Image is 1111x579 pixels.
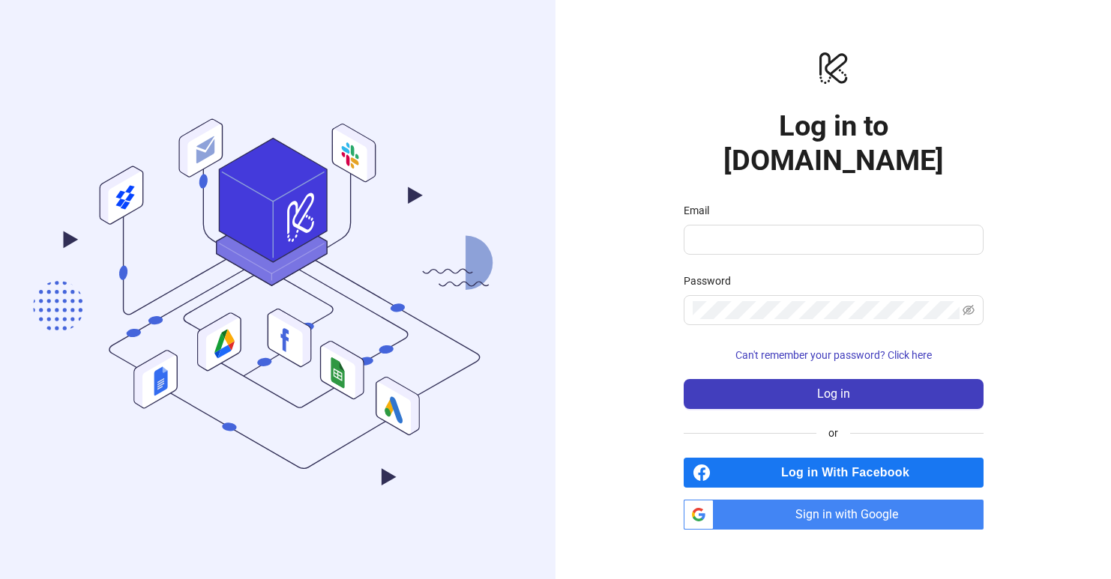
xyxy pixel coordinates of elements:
a: Log in With Facebook [684,458,984,488]
a: Sign in with Google [684,500,984,530]
span: Can't remember your password? Click here [735,349,932,361]
input: Password [693,301,960,319]
label: Password [684,273,741,289]
a: Can't remember your password? Click here [684,349,984,361]
button: Can't remember your password? Click here [684,343,984,367]
span: eye-invisible [963,304,975,316]
h1: Log in to [DOMAIN_NAME] [684,109,984,178]
span: Log in [817,387,850,401]
span: Sign in with Google [720,500,984,530]
span: Log in With Facebook [717,458,984,488]
input: Email [693,231,972,249]
span: or [816,425,850,441]
label: Email [684,202,719,219]
button: Log in [684,379,984,409]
